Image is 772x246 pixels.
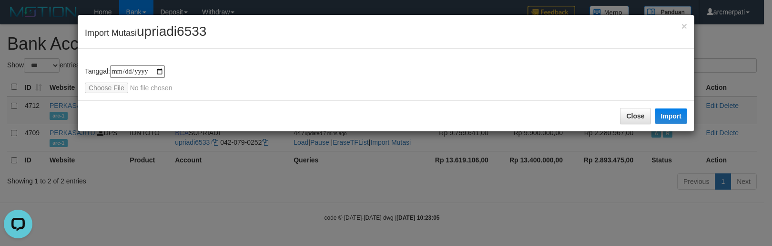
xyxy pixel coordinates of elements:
span: × [681,21,687,32]
button: Close [681,21,687,31]
button: Open LiveChat chat widget [4,4,32,32]
button: Close [620,108,650,124]
span: Import Mutasi [85,28,206,38]
button: Import [655,108,687,124]
span: upriadi6533 [137,24,206,39]
div: Tanggal: [85,65,687,93]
